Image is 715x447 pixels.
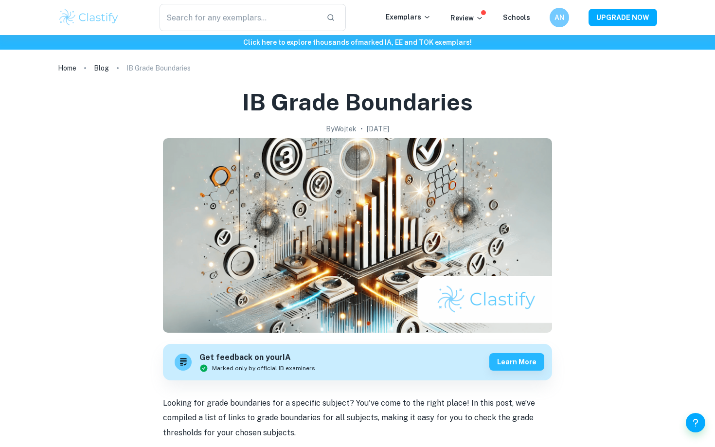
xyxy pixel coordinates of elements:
p: Exemplars [386,12,431,22]
h6: AN [554,12,565,23]
a: Blog [94,61,109,75]
p: Review [450,13,483,23]
img: Clastify logo [58,8,120,27]
a: Home [58,61,76,75]
a: Get feedback on yourIAMarked only by official IB examinersLearn more [163,344,552,380]
h2: By Wojtek [326,124,357,134]
h6: Click here to explore thousands of marked IA, EE and TOK exemplars ! [2,37,713,48]
button: Help and Feedback [686,413,705,432]
p: IB Grade Boundaries [126,63,191,73]
button: UPGRADE NOW [589,9,657,26]
h2: [DATE] [367,124,389,134]
span: Marked only by official IB examiners [212,364,315,373]
input: Search for any exemplars... [160,4,319,31]
a: Schools [503,14,530,21]
h6: Get feedback on your IA [199,352,315,364]
p: • [360,124,363,134]
p: Looking for grade boundaries for a specific subject? You've come to the right place! In this post... [163,396,552,440]
img: IB Grade Boundaries cover image [163,138,552,333]
button: Learn more [489,353,544,371]
button: AN [550,8,569,27]
h1: IB Grade Boundaries [242,87,473,118]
